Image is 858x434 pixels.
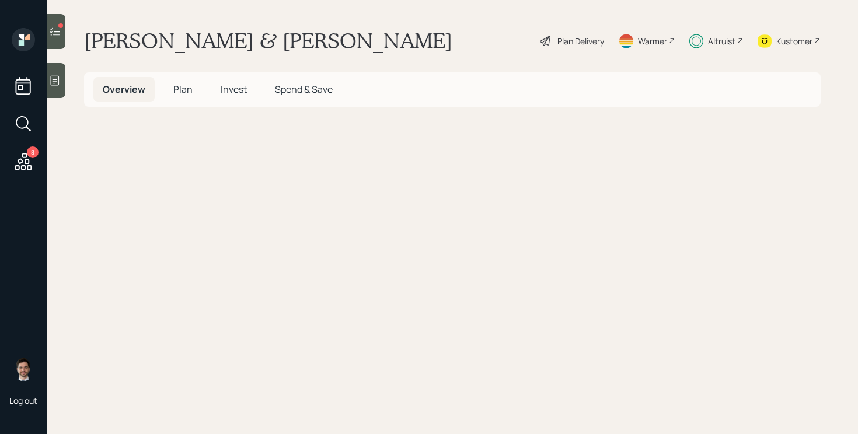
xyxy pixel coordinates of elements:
div: Kustomer [776,35,812,47]
img: jonah-coleman-headshot.png [12,358,35,381]
h1: [PERSON_NAME] & [PERSON_NAME] [84,28,452,54]
span: Overview [103,83,145,96]
span: Spend & Save [275,83,333,96]
div: Warmer [638,35,667,47]
span: Plan [173,83,193,96]
div: Altruist [708,35,735,47]
span: Invest [221,83,247,96]
div: Plan Delivery [557,35,604,47]
div: Log out [9,395,37,406]
div: 8 [27,146,39,158]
